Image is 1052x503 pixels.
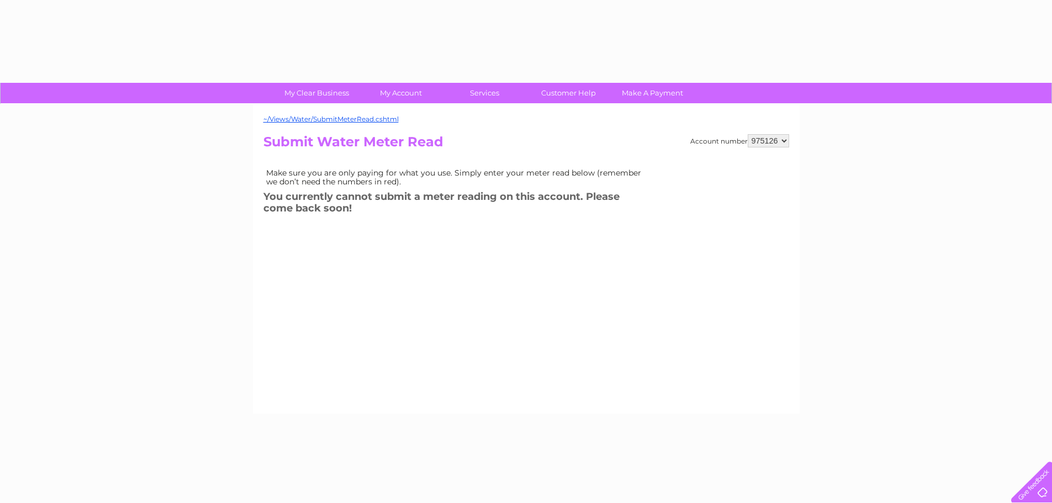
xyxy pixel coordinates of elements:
[263,115,399,123] a: ~/Views/Water/SubmitMeterRead.cshtml
[607,83,698,103] a: Make A Payment
[263,189,650,219] h3: You currently cannot submit a meter reading on this account. Please come back soon!
[439,83,530,103] a: Services
[355,83,446,103] a: My Account
[263,166,650,189] td: Make sure you are only paying for what you use. Simply enter your meter read below (remember we d...
[523,83,614,103] a: Customer Help
[690,134,789,147] div: Account number
[263,134,789,155] h2: Submit Water Meter Read
[271,83,362,103] a: My Clear Business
